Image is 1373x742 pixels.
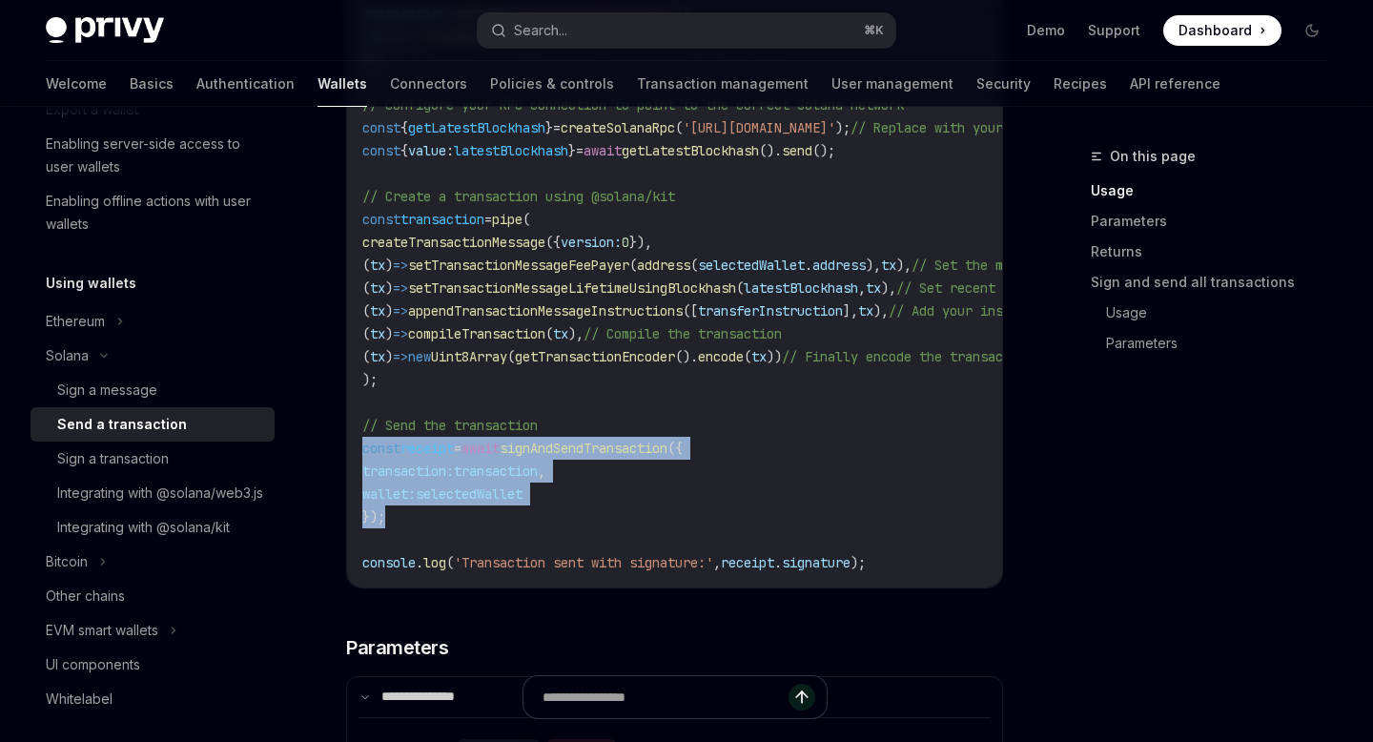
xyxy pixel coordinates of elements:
span: address [637,257,690,274]
a: Whitelabel [31,682,275,716]
span: receipt [721,554,774,571]
a: Connectors [390,61,467,107]
span: getTransactionEncoder [515,348,675,365]
span: ( [629,257,637,274]
span: }); [362,508,385,526]
span: tx [370,302,385,319]
span: On this page [1110,145,1196,168]
a: Basics [130,61,174,107]
span: appendTransactionMessageInstructions [408,302,683,319]
span: createTransactionMessage [362,234,545,251]
span: // Compile the transaction [584,325,782,342]
span: send [782,142,812,159]
div: Ethereum [46,310,105,333]
span: ), [568,325,584,342]
span: tx [370,348,385,365]
span: ), [873,302,889,319]
span: await [461,440,500,457]
span: ( [523,211,530,228]
span: receipt [400,440,454,457]
div: Search... [514,19,567,42]
span: ), [896,257,912,274]
span: log [423,554,446,571]
a: Wallets [318,61,367,107]
div: Whitelabel [46,688,113,711]
h5: Using wallets [46,272,136,295]
span: tx [881,257,896,274]
span: tx [858,302,873,319]
span: value [408,142,446,159]
span: , [713,554,721,571]
a: Security [976,61,1031,107]
a: Returns [1091,237,1342,267]
span: } [545,119,553,136]
span: => [393,348,408,365]
span: console [362,554,416,571]
span: signAndSendTransaction [500,440,667,457]
a: Welcome [46,61,107,107]
a: Recipes [1054,61,1107,107]
a: Transaction management [637,61,809,107]
span: address [812,257,866,274]
div: EVM smart wallets [46,619,158,642]
span: ) [385,279,393,297]
span: 0 [622,234,629,251]
span: latestBlockhash [454,142,568,159]
span: const [362,211,400,228]
span: ( [507,348,515,365]
a: Policies & controls [490,61,614,107]
span: signature [782,554,850,571]
span: { [400,119,408,136]
span: ( [545,325,553,342]
span: selectedWallet [698,257,805,274]
a: Parameters [1091,206,1342,237]
span: ( [362,279,370,297]
span: => [393,257,408,274]
span: tx [553,325,568,342]
span: ([ [683,302,698,319]
span: . [774,554,782,571]
span: compileTransaction [408,325,545,342]
span: // Replace with your Solana RPC endpoint [850,119,1156,136]
span: Dashboard [1178,21,1252,40]
span: ( [744,348,751,365]
span: ), [881,279,896,297]
span: // Create a transaction using @solana/kit [362,188,675,205]
span: '[URL][DOMAIN_NAME]' [683,119,835,136]
span: ) [385,302,393,319]
span: = [553,119,561,136]
a: Support [1088,21,1140,40]
span: ⌘ K [864,23,884,38]
div: Sign a message [57,379,157,402]
a: Send a transaction [31,407,275,442]
span: tx [370,257,385,274]
span: => [393,302,408,319]
a: Enabling offline actions with user wallets [31,184,275,241]
span: tx [370,279,385,297]
a: Sign a message [31,373,275,407]
span: createSolanaRpc [561,119,675,136]
a: Enabling server-side access to user wallets [31,127,275,184]
span: }), [629,234,652,251]
button: Send message [789,684,815,711]
span: , [858,279,866,297]
span: transferInstruction [698,302,843,319]
span: , [538,463,545,480]
div: Sign a transaction [57,447,169,470]
a: Integrating with @solana/kit [31,510,275,545]
span: (). [675,348,698,365]
span: setTransactionMessageFeePayer [408,257,629,274]
div: Enabling offline actions with user wallets [46,190,263,236]
span: } [568,142,576,159]
span: ( [690,257,698,274]
span: // Add your instructions to the transaction [889,302,1217,319]
span: selectedWallet [416,485,523,503]
span: const [362,142,400,159]
span: ({ [545,234,561,251]
span: tx [866,279,881,297]
span: ) [385,325,393,342]
span: = [576,142,584,159]
span: Parameters [346,634,448,661]
a: UI components [31,648,275,682]
span: . [416,554,423,571]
